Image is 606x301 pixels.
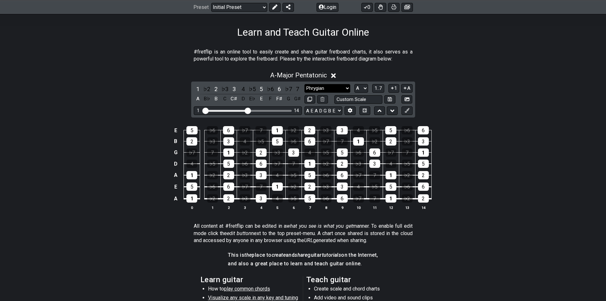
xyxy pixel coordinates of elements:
[211,3,267,11] select: Preset
[186,137,197,146] div: 2
[402,194,413,203] div: ♭2
[402,183,413,191] div: ♭6
[272,252,286,258] em: create
[285,204,302,211] th: 6
[239,85,247,93] div: toggle scale degree
[240,160,250,168] div: ♭6
[388,84,399,93] button: 1
[208,285,299,294] li: How to
[256,183,267,191] div: 7
[240,194,250,203] div: ♭3
[353,137,364,146] div: 1
[244,252,252,258] em: the
[418,160,429,168] div: 5
[353,148,364,157] div: ♭6
[293,95,302,103] div: toggle pitch class
[248,95,256,103] div: toggle pitch class
[284,95,293,103] div: toggle pitch class
[369,148,380,157] div: 6
[402,160,413,168] div: ♭5
[288,126,299,134] div: ♭2
[345,106,355,115] button: Edit Tuning
[418,148,429,157] div: 1
[322,252,341,258] em: tutorials
[321,148,331,157] div: ♭5
[272,160,283,168] div: ♭7
[230,85,238,93] div: toggle scale degree
[240,137,250,146] div: 4
[302,204,318,211] th: 7
[239,126,250,134] div: ♭7
[320,126,331,134] div: ♭3
[272,171,283,179] div: 4
[304,148,315,157] div: 4
[239,95,247,103] div: toggle pitch class
[337,126,348,134] div: 3
[221,85,229,93] div: toggle scale degree
[256,137,267,146] div: ♭5
[203,85,211,93] div: toggle scale degree
[240,183,250,191] div: ♭7
[193,4,209,10] span: Preset
[237,204,253,211] th: 3
[337,171,348,179] div: 6
[197,108,199,113] div: 1
[253,204,269,211] th: 4
[212,85,220,93] div: toggle scale degree
[415,204,431,211] th: 14
[353,171,364,179] div: ♭7
[383,204,399,211] th: 12
[272,137,283,146] div: 5
[194,95,202,103] div: toggle pitch class
[334,204,350,211] th: 9
[240,171,250,179] div: ♭3
[275,85,283,93] div: toggle scale degree
[203,95,211,103] div: toggle pitch class
[228,252,378,259] h4: This is place to and guitar on the Internet,
[186,160,197,168] div: 4
[288,137,299,146] div: ♭6
[384,95,395,104] button: Store user defined scale
[369,126,380,134] div: ♭5
[375,3,386,11] button: Toggle Dexterity for all fretkits
[270,71,327,79] span: A - Major Pentatonic
[266,95,275,103] div: toggle pitch class
[221,95,229,103] div: toggle pitch class
[223,160,234,168] div: 5
[207,148,218,157] div: 7
[282,3,294,11] button: Share Preset
[186,194,197,203] div: 1
[354,84,368,93] select: Tonic/Root
[256,160,267,168] div: 6
[304,237,313,243] em: URL
[402,137,413,146] div: ♭3
[359,106,370,115] button: Toggle horizontal chord view
[318,204,334,211] th: 8
[402,171,413,179] div: ♭2
[288,160,299,168] div: 7
[418,137,429,146] div: 3
[418,126,429,134] div: 6
[402,148,413,157] div: 7
[366,204,383,211] th: 11
[266,85,275,93] div: toggle scale degree
[272,183,283,191] div: 1
[387,106,398,115] button: Move down
[350,204,366,211] th: 10
[293,85,302,93] div: toggle scale degree
[369,183,380,191] div: ♭5
[269,204,285,211] th: 5
[388,3,400,11] button: Print
[418,171,429,179] div: 2
[401,95,412,104] button: Create Image
[304,84,350,93] select: Scale
[186,171,197,179] div: 1
[172,169,179,181] td: A
[386,148,396,157] div: ♭7
[172,125,179,136] td: E
[317,3,338,11] button: Login
[386,171,396,179] div: 1
[314,285,405,294] li: Create scale and chord charts
[304,171,315,179] div: 5
[385,126,396,134] div: 5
